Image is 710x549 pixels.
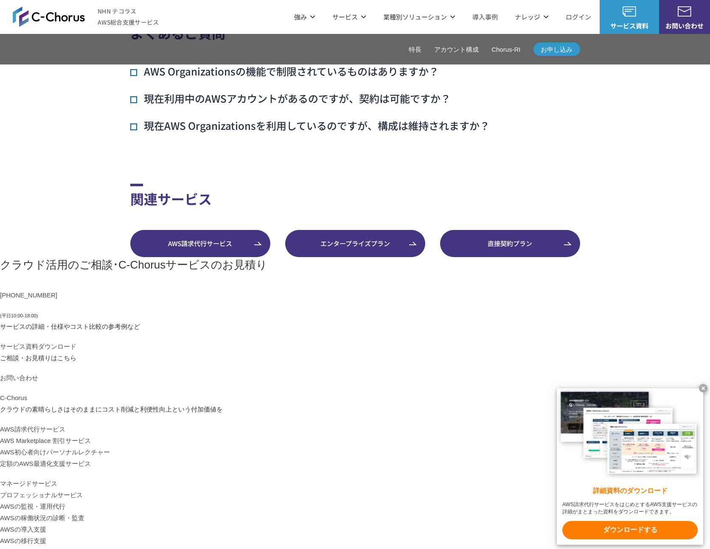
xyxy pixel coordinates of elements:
[285,238,425,249] span: エンタープライズプラン
[562,501,698,515] x-t: AWS請求代行サービスをはじめとするAWS支援サービスの詳細がまとまった資料をダウンロードできます。
[332,11,366,22] p: サービス
[130,64,439,78] h3: AWS Organizationsの機能で制限されているものはありますか？
[13,6,159,27] a: AWS総合支援サービス C-ChorusNHN テコラスAWS総合支援サービス
[472,11,498,22] a: 導入事例
[383,11,455,22] p: 業種別ソリューション
[285,230,425,257] a: エンタープライズプラン
[515,11,549,22] p: ナレッジ
[434,44,479,55] a: アカウント構成
[440,230,580,257] a: 直接契約プラン
[13,6,85,27] img: AWS総合支援サービス C-Chorus
[557,388,703,545] a: 詳細資料のダウンロード AWS請求代行サービスをはじめとするAWS支援サービスの詳細がまとまった資料をダウンロードできます。 ダウンロードする
[409,44,421,55] a: 特長
[440,238,580,249] span: 直接契約プラン
[533,42,580,56] a: お申し込み
[659,20,710,31] span: お問い合わせ
[562,521,698,539] x-t: ダウンロードする
[600,20,659,31] span: サービス資料
[566,11,591,22] a: ログイン
[294,11,315,22] p: 強み
[623,6,636,17] img: AWS総合支援サービス C-Chorus サービス資料
[130,230,270,257] a: AWS請求代行サービス
[562,486,698,496] x-t: 詳細資料のダウンロード
[130,238,270,249] span: AWS請求代行サービス
[533,44,580,55] span: お申し込み
[491,44,520,55] a: Chorus-RI
[678,6,691,17] img: お問い合わせ
[130,91,451,106] h3: 現在利用中のAWSアカウントがあるのですが、契約は可能ですか？
[130,118,490,133] h3: 現在AWS Organizationsを利用しているのですが、構成は維持されますか？
[98,6,159,27] span: NHN テコラス AWS総合支援サービス
[130,184,580,209] h2: 関連サービス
